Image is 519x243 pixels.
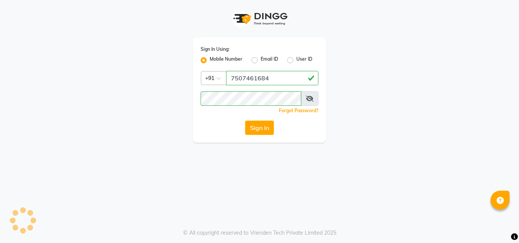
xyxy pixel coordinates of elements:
input: Username [201,91,301,106]
img: logo1.svg [229,8,290,30]
button: Sign In [245,121,274,135]
label: Mobile Number [210,56,242,65]
input: Username [226,71,318,85]
a: Forgot Password? [279,108,318,113]
label: Sign In Using: [201,46,229,53]
label: User ID [296,56,312,65]
label: Email ID [261,56,278,65]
